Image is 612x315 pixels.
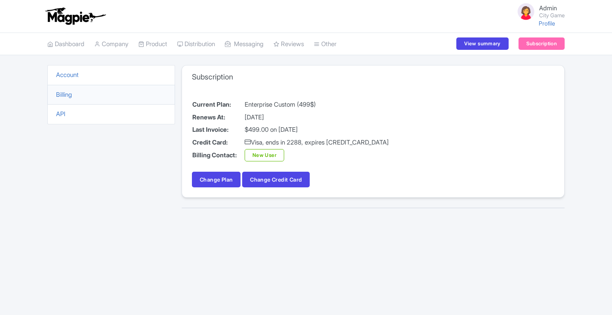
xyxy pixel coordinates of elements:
[192,98,244,111] th: Current Plan:
[539,20,555,27] a: Profile
[56,71,79,79] a: Account
[244,124,389,136] td: $499.00 on [DATE]
[225,33,264,56] a: Messaging
[519,37,565,50] a: Subscription
[192,136,244,149] th: Credit Card:
[456,37,508,50] a: View summary
[242,172,310,187] button: Change Credit Card
[244,98,389,111] td: Enterprise Custom (499$)
[94,33,128,56] a: Company
[244,111,389,124] td: [DATE]
[314,33,336,56] a: Other
[43,7,107,25] img: logo-ab69f6fb50320c5b225c76a69d11143b.png
[244,136,389,149] td: Visa, ends in 2288, expires [CREDIT_CARD_DATA]
[192,124,244,136] th: Last Invoice:
[511,2,565,21] a: Admin City Game
[539,13,565,18] small: City Game
[192,172,241,187] a: Change Plan
[245,149,284,161] a: New User
[273,33,304,56] a: Reviews
[56,91,72,98] a: Billing
[192,72,233,82] h3: Subscription
[192,149,244,162] th: Billing Contact:
[56,110,65,118] a: API
[192,111,244,124] th: Renews At:
[539,4,557,12] span: Admin
[47,33,84,56] a: Dashboard
[177,33,215,56] a: Distribution
[516,2,536,21] img: avatar_key_member-9c1dde93af8b07d7383eb8b5fb890c87.png
[138,33,167,56] a: Product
